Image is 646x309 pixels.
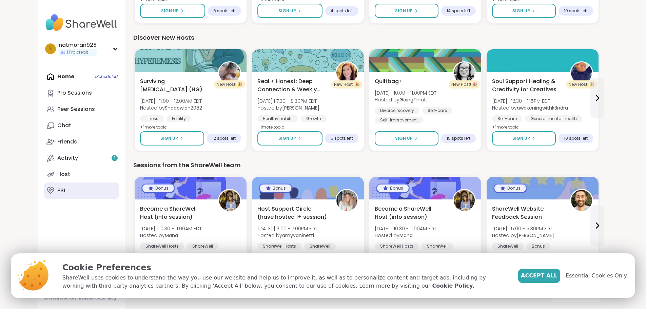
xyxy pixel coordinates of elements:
[57,89,92,97] div: Pro Sessions
[161,8,179,14] span: Sign Up
[59,41,97,49] div: natmoran928
[566,272,627,280] span: Essential Cookies Only
[57,138,77,146] div: Friends
[521,272,557,280] span: Accept All
[494,185,526,192] div: Bonus
[140,205,211,221] span: Become a ShareWell Host (info session)
[492,205,563,221] span: ShareWell Website Feedback Session
[140,115,164,122] div: Illness
[375,205,445,221] span: Become a ShareWell Host (info session)
[512,135,530,141] span: Sign Up
[79,296,105,301] a: Redeem Code
[517,232,554,239] b: [PERSON_NAME]
[167,115,191,122] div: Fertility
[44,296,76,301] a: Safety Resources
[44,11,119,35] img: ShareWell Nav Logo
[282,104,319,111] b: [PERSON_NAME]
[492,232,554,239] span: Hosted by
[57,171,70,178] div: Host
[336,62,357,83] img: Charlie_Lovewitch
[571,62,592,83] img: awakeningwithk3ndra
[140,77,211,94] span: Surviving [MEDICAL_DATA] (HG)
[133,33,600,42] div: Discover New Hosts
[257,104,319,111] span: Hosted by
[57,122,71,129] div: Chat
[257,98,319,104] span: [DATE] | 7:30 - 8:30PM EDT
[377,185,409,192] div: Bonus
[140,243,184,250] div: ShareWell Hosts
[454,62,475,83] img: GoingThruIt
[213,8,236,14] span: 6 spots left
[44,117,119,134] a: Chat
[304,243,336,250] div: ShareWell
[44,134,119,150] a: Friends
[260,185,291,192] div: Bonus
[44,101,119,117] a: Peer Sessions
[566,80,597,89] div: New Host! 🎉
[140,4,205,18] button: Sign Up
[492,77,563,94] span: Soul Support Healing & Creativity for Creatives
[375,232,436,239] span: Hosted by
[57,105,95,113] div: Peer Sessions
[526,243,550,250] div: Bonus
[44,182,119,199] a: PSI
[57,154,78,162] div: Activity
[214,80,245,89] div: New Host! 🎉
[336,190,357,211] img: amyvaninetti
[492,225,554,232] span: [DATE] | 5:00 - 5:30PM EDT
[219,190,240,211] img: Mana
[375,243,419,250] div: ShareWell Hosts
[301,115,327,122] div: Growth
[422,107,452,114] div: Self-care
[395,8,413,14] span: Sign Up
[257,232,317,239] span: Hosted by
[512,8,530,14] span: Sign Up
[44,150,119,166] a: Activity1
[564,136,588,141] span: 10 spots left
[395,135,413,141] span: Sign Up
[140,131,204,146] button: Sign Up
[62,262,507,274] p: Cookie Preferences
[375,77,403,85] span: Quiltbag+
[165,232,178,239] b: Mana
[44,85,119,101] a: Pro Sessions
[62,274,507,290] p: ShareWell uses cookies to understand the way you use our website and help us to improve it, as we...
[257,4,322,18] button: Sign Up
[257,243,301,250] div: ShareWell Hosts
[375,4,438,18] button: Sign Up
[518,269,560,283] button: Accept All
[187,243,218,250] div: ShareWell
[140,232,202,239] span: Hosted by
[278,8,296,14] span: Sign Up
[492,243,524,250] div: ShareWell
[331,80,363,89] div: New Host! 🎉
[492,4,556,18] button: Sign Up
[375,90,436,96] span: [DATE] | 10:00 - 11:00PM EDT
[564,8,588,14] span: 10 spots left
[165,104,202,111] b: Shadowlan2082
[492,104,568,111] span: Hosted by
[67,50,88,55] span: 1 Pro credit
[517,104,568,111] b: awakeningwithk3ndra
[44,166,119,182] a: Host
[142,185,174,192] div: Bonus
[160,135,178,141] span: Sign Up
[114,155,115,161] span: 1
[375,117,423,123] div: Self-Improvement
[375,96,436,103] span: Hosted by
[449,80,480,89] div: New Host! 🎉
[492,131,556,146] button: Sign Up
[571,190,592,211] img: brett
[257,115,298,122] div: Healthy habits
[375,225,436,232] span: [DATE] | 10:30 - 11:00AM EDT
[282,232,314,239] b: amyvaninetti
[57,187,65,194] div: PSI
[454,190,475,211] img: Mana
[140,225,202,232] span: [DATE] | 10:30 - 11:00AM EDT
[278,135,296,141] span: Sign Up
[399,96,427,103] b: GoingThruIt
[525,115,582,122] div: General mental health
[140,98,202,104] span: [DATE] | 11:00 - 12:00AM EDT
[375,107,419,114] div: Divorce recovery
[133,160,600,170] div: Sessions from the ShareWell team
